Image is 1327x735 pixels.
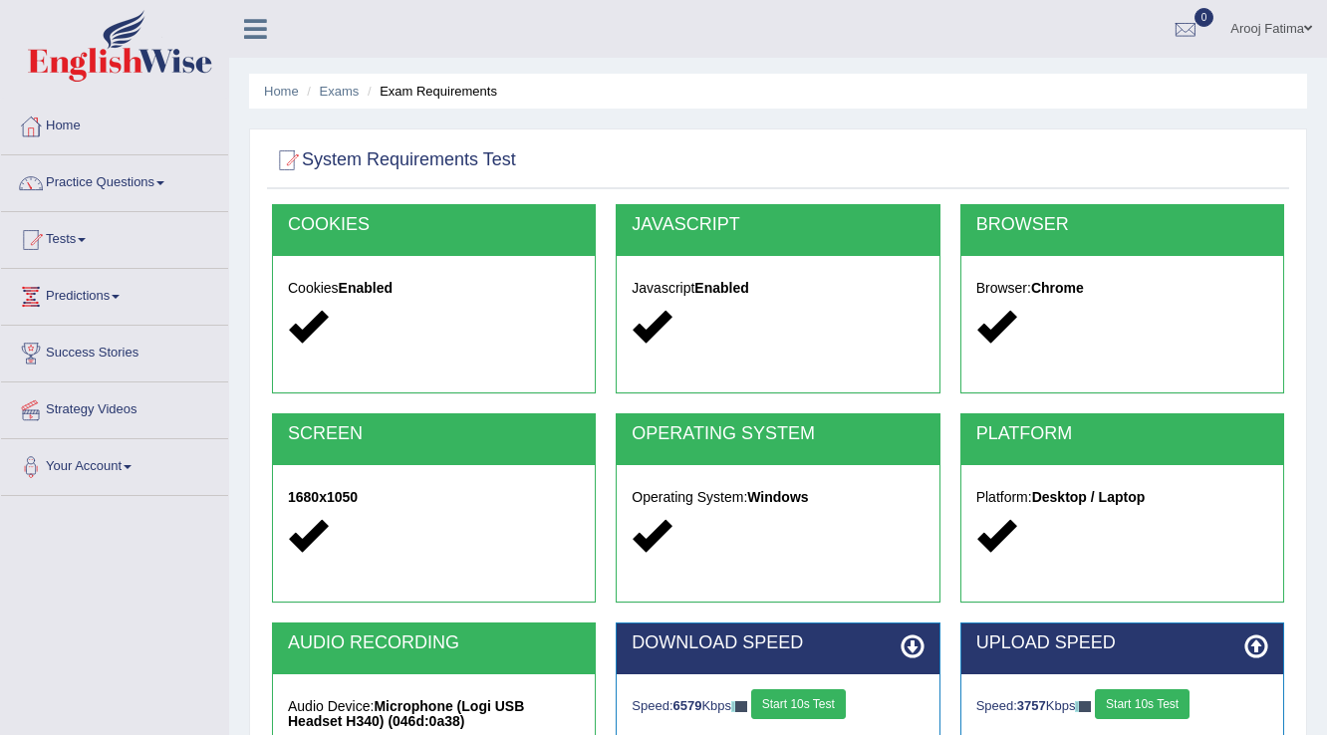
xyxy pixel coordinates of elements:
[288,424,580,444] h2: SCREEN
[1,269,228,319] a: Predictions
[1095,689,1190,719] button: Start 10s Test
[632,490,924,505] h5: Operating System:
[976,633,1268,653] h2: UPLOAD SPEED
[632,689,924,724] div: Speed: Kbps
[1,439,228,489] a: Your Account
[1,212,228,262] a: Tests
[288,215,580,235] h2: COOKIES
[1032,489,1146,505] strong: Desktop / Laptop
[673,698,702,713] strong: 6579
[1,155,228,205] a: Practice Questions
[731,701,747,712] img: ajax-loader-fb-connection.gif
[1017,698,1046,713] strong: 3757
[976,424,1268,444] h2: PLATFORM
[1,382,228,432] a: Strategy Videos
[751,689,846,719] button: Start 10s Test
[288,633,580,653] h2: AUDIO RECORDING
[1075,701,1091,712] img: ajax-loader-fb-connection.gif
[976,490,1268,505] h5: Platform:
[1,326,228,375] a: Success Stories
[288,698,524,729] strong: Microphone (Logi USB Headset H340) (046d:0a38)
[264,84,299,99] a: Home
[1,99,228,148] a: Home
[363,82,497,101] li: Exam Requirements
[320,84,360,99] a: Exams
[288,489,358,505] strong: 1680x1050
[632,281,924,296] h5: Javascript
[976,215,1268,235] h2: BROWSER
[272,145,516,175] h2: System Requirements Test
[694,280,748,296] strong: Enabled
[1031,280,1084,296] strong: Chrome
[1194,8,1214,27] span: 0
[632,633,924,653] h2: DOWNLOAD SPEED
[288,699,580,730] h5: Audio Device:
[632,215,924,235] h2: JAVASCRIPT
[288,281,580,296] h5: Cookies
[976,281,1268,296] h5: Browser:
[747,489,808,505] strong: Windows
[339,280,393,296] strong: Enabled
[632,424,924,444] h2: OPERATING SYSTEM
[976,689,1268,724] div: Speed: Kbps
